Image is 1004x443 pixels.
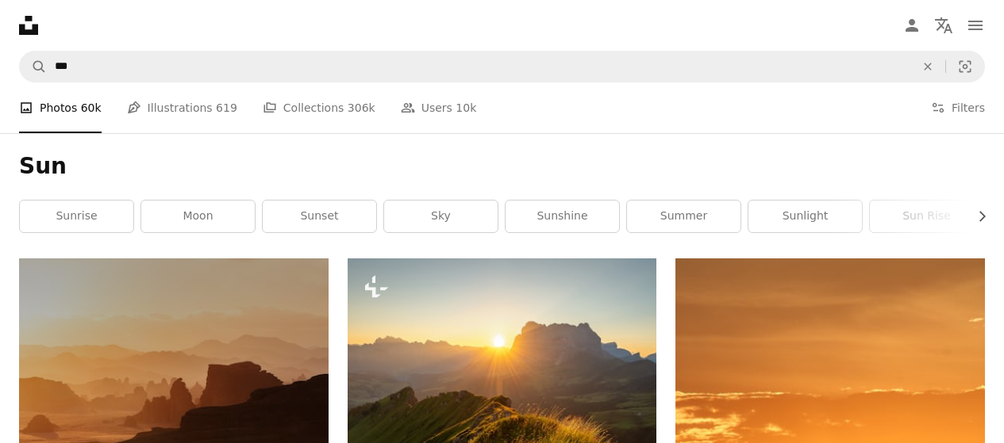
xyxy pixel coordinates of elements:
[263,82,375,133] a: Collections 306k
[348,99,375,116] span: 306k
[384,200,498,232] a: sky
[946,52,984,82] button: Visual search
[456,99,476,116] span: 10k
[967,200,985,232] button: scroll list to the right
[20,52,47,82] button: Search Unsplash
[748,200,862,232] a: sunlight
[19,51,985,82] form: Find visuals sitewide
[19,152,985,181] h1: Sun
[506,200,619,232] a: sunshine
[127,82,237,133] a: Illustrations 619
[910,52,945,82] button: Clear
[19,16,38,35] a: Home — Unsplash
[931,82,985,133] button: Filters
[141,200,255,232] a: moon
[20,200,133,232] a: sunrise
[216,99,237,116] span: 619
[401,82,477,133] a: Users 10k
[627,200,740,232] a: summer
[263,200,376,232] a: sunset
[896,10,928,41] a: Log in / Sign up
[870,200,983,232] a: sun rise
[960,10,991,41] button: Menu
[928,10,960,41] button: Language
